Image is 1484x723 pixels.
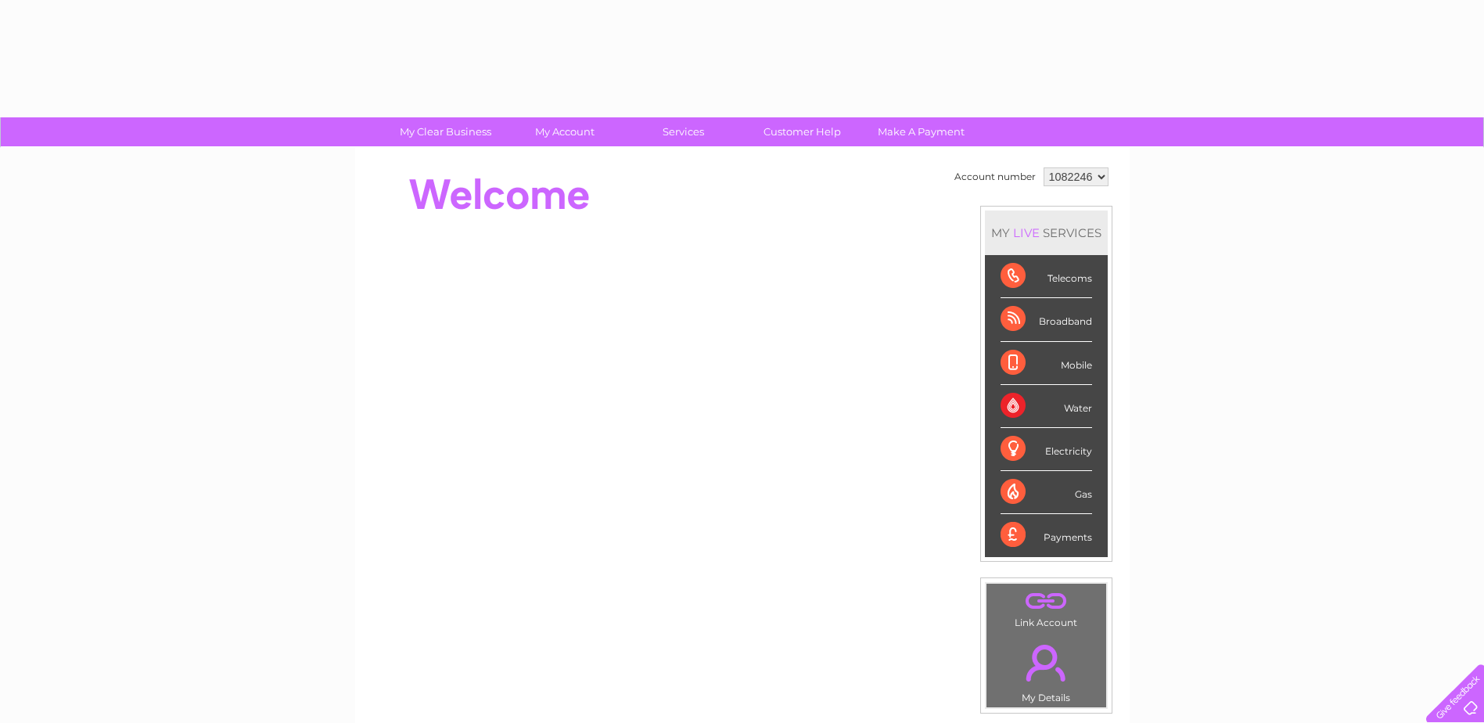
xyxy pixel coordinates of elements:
[1001,385,1092,428] div: Water
[1001,255,1092,298] div: Telecoms
[986,583,1107,632] td: Link Account
[1010,225,1043,240] div: LIVE
[500,117,629,146] a: My Account
[985,210,1108,255] div: MY SERVICES
[619,117,748,146] a: Services
[857,117,986,146] a: Make A Payment
[1001,514,1092,556] div: Payments
[990,588,1102,615] a: .
[950,164,1040,190] td: Account number
[381,117,510,146] a: My Clear Business
[1001,428,1092,471] div: Electricity
[738,117,867,146] a: Customer Help
[986,631,1107,708] td: My Details
[1001,342,1092,385] div: Mobile
[990,635,1102,690] a: .
[1001,298,1092,341] div: Broadband
[1001,471,1092,514] div: Gas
